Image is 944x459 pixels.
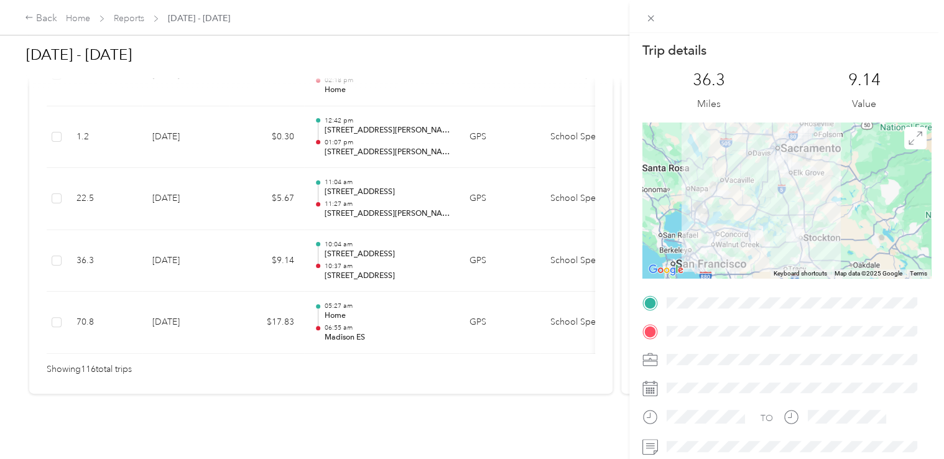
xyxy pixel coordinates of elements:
p: 9.14 [848,70,881,90]
p: Trip details [642,42,706,59]
img: Google [646,262,687,278]
p: Value [852,96,876,112]
span: Map data ©2025 Google [835,270,902,277]
p: 36.3 [693,70,725,90]
div: TO [761,412,773,425]
iframe: Everlance-gr Chat Button Frame [874,389,944,459]
a: Terms (opens in new tab) [910,270,927,277]
a: Open this area in Google Maps (opens a new window) [646,262,687,278]
p: Miles [697,96,721,112]
button: Keyboard shortcuts [774,269,827,278]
